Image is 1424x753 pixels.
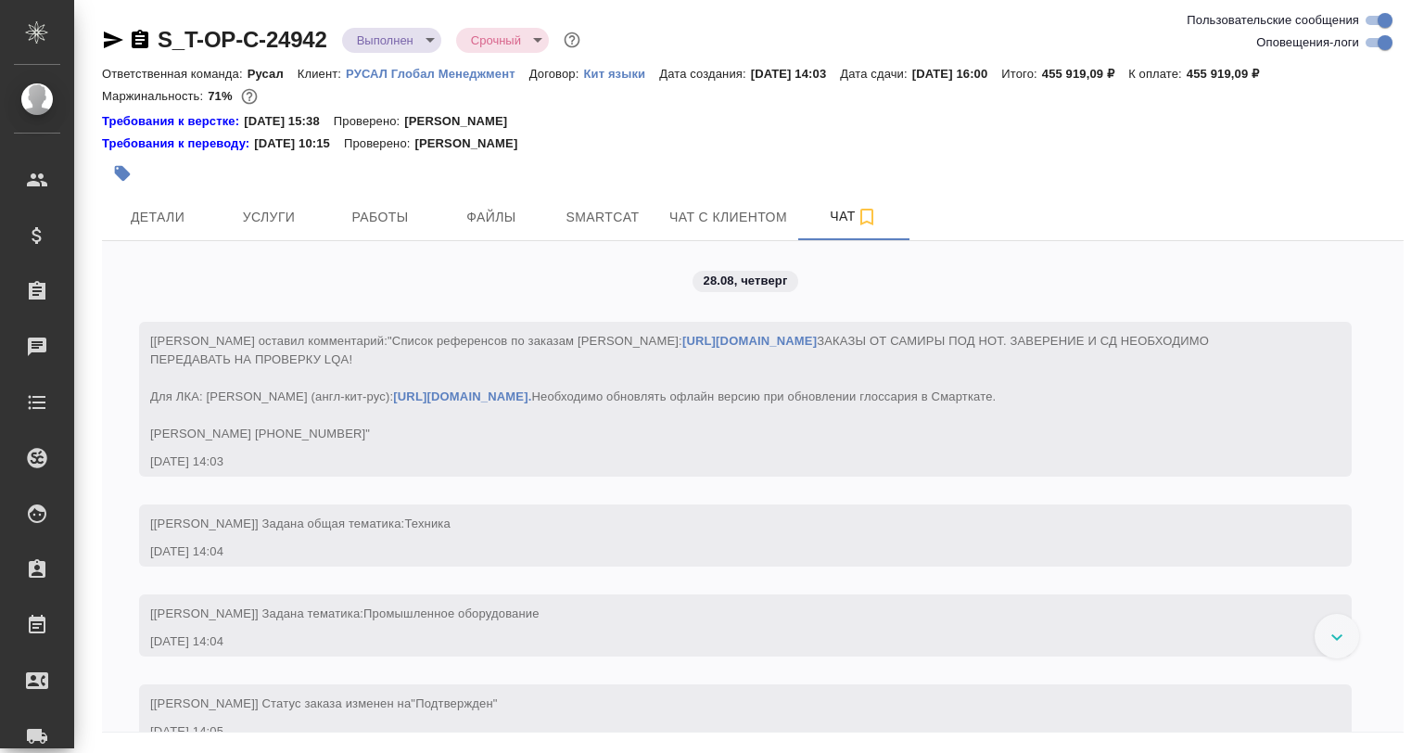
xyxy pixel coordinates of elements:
span: Чат [809,205,898,228]
p: Русал [248,67,298,81]
button: Скопировать ссылку [129,29,151,51]
a: Требования к верстке: [102,112,244,131]
span: Пользовательские сообщения [1187,11,1359,30]
p: Проверено: [344,134,415,153]
span: Работы [336,206,425,229]
button: Срочный [465,32,527,48]
p: Дата сдачи: [840,67,911,81]
span: Детали [113,206,202,229]
button: Выполнен [351,32,419,48]
a: [URL][DOMAIN_NAME]. [393,389,531,403]
p: [PERSON_NAME] [404,112,521,131]
span: [[PERSON_NAME]] Задана тематика: [150,606,540,620]
span: Техника [404,517,451,530]
button: 108891.60 RUB; [237,84,261,108]
p: Маржинальность: [102,89,208,103]
span: [[PERSON_NAME]] Статус заказа изменен на [150,696,498,710]
span: [[PERSON_NAME]] Задана общая тематика: [150,517,451,530]
p: [DATE] 16:00 [912,67,1002,81]
a: РУСАЛ Глобал Менеджмент [346,65,529,81]
button: Добавить тэг [102,153,143,194]
span: Чат с клиентом [669,206,787,229]
div: [DATE] 14:05 [150,722,1287,741]
p: Дата создания: [659,67,750,81]
div: [DATE] 14:03 [150,453,1287,471]
p: Клиент: [298,67,346,81]
span: "Подтвержден" [411,696,497,710]
p: [DATE] 15:38 [244,112,334,131]
div: Нажми, чтобы открыть папку с инструкцией [102,134,254,153]
div: [DATE] 14:04 [150,542,1287,561]
span: Услуги [224,206,313,229]
a: Требования к переводу: [102,134,254,153]
p: Проверено: [334,112,405,131]
p: К оплате: [1128,67,1187,81]
div: Выполнен [456,28,549,53]
span: Промышленное оборудование [363,606,540,620]
span: Оповещения-логи [1256,33,1359,52]
a: [URL][DOMAIN_NAME] [682,334,817,348]
span: [[PERSON_NAME] оставил комментарий: [150,334,1213,440]
div: Нажми, чтобы открыть папку с инструкцией [102,112,244,131]
p: [DATE] 14:03 [751,67,841,81]
p: 71% [208,89,236,103]
span: "Список референсов по заказам [PERSON_NAME]: ЗАКАЗЫ ОТ САМИРЫ ПОД НОТ. ЗАВЕРЕНИЕ И СД НЕОБХОДИМО ... [150,334,1213,440]
p: [PERSON_NAME] [414,134,531,153]
span: Файлы [447,206,536,229]
p: [DATE] 10:15 [254,134,344,153]
p: Кит языки [583,67,659,81]
a: S_T-OP-C-24942 [158,27,327,52]
p: 28.08, четверг [704,272,788,290]
p: 455 919,09 ₽ [1042,67,1128,81]
svg: Подписаться [856,206,878,228]
div: Выполнен [342,28,441,53]
p: Ответственная команда: [102,67,248,81]
p: 455 919,09 ₽ [1187,67,1273,81]
span: Smartcat [558,206,647,229]
div: [DATE] 14:04 [150,632,1287,651]
p: Договор: [529,67,584,81]
p: РУСАЛ Глобал Менеджмент [346,67,529,81]
button: Скопировать ссылку для ЯМессенджера [102,29,124,51]
a: Кит языки [583,65,659,81]
p: Итого: [1001,67,1041,81]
